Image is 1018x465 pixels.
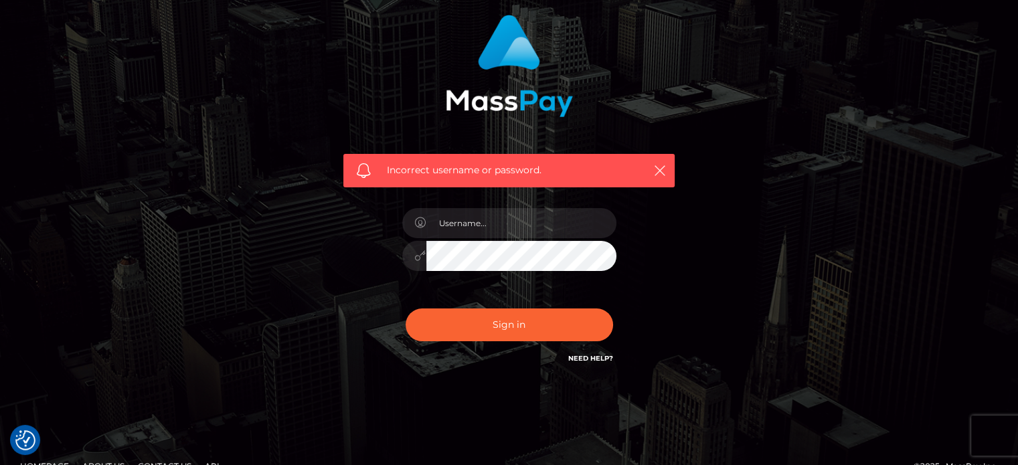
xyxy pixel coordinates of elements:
button: Sign in [406,308,613,341]
img: MassPay Login [446,15,573,117]
a: Need Help? [568,354,613,363]
button: Consent Preferences [15,430,35,450]
img: Revisit consent button [15,430,35,450]
input: Username... [426,208,616,238]
span: Incorrect username or password. [387,163,631,177]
